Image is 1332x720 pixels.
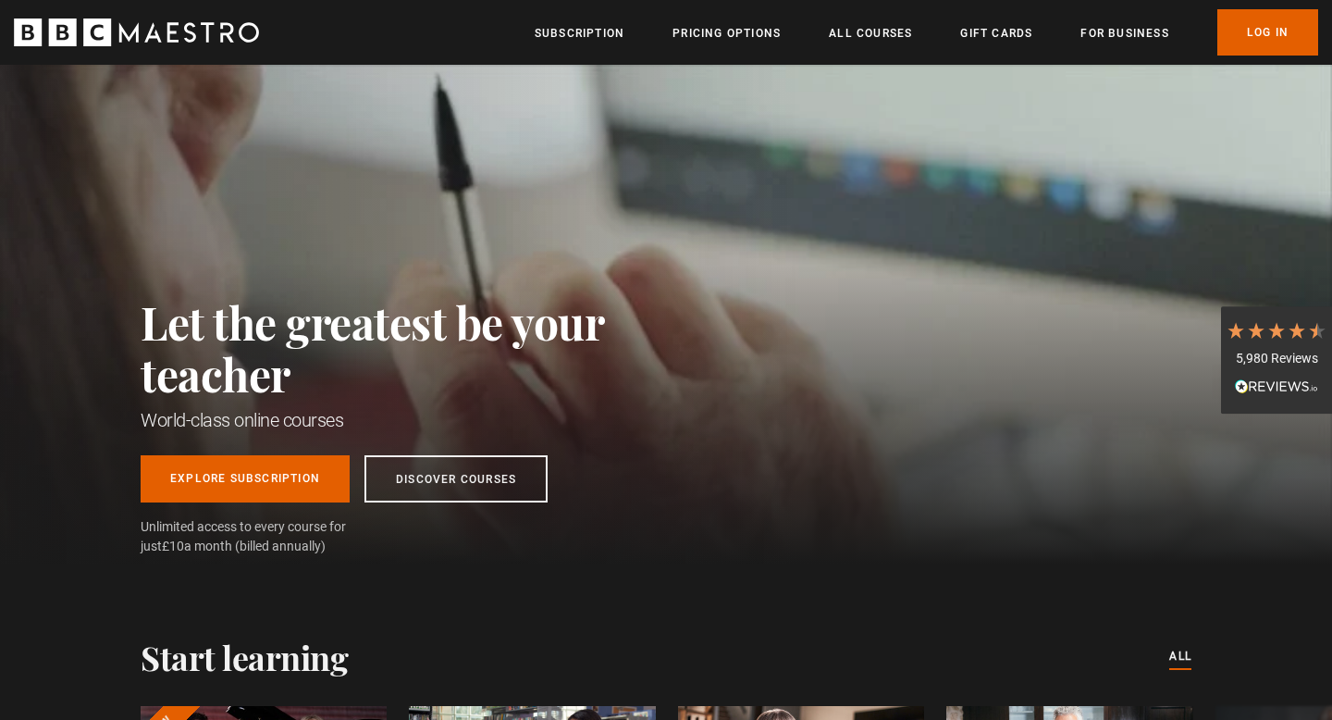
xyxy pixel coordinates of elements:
[141,296,686,400] h2: Let the greatest be your teacher
[141,638,348,677] h2: Start learning
[829,24,912,43] a: All Courses
[535,9,1318,56] nav: Primary
[1217,9,1318,56] a: Log In
[1226,350,1327,368] div: 5,980 Reviews
[535,24,624,43] a: Subscription
[141,407,686,433] h1: World-class online courses
[1235,379,1318,392] img: REVIEWS.io
[14,19,259,46] svg: BBC Maestro
[1080,24,1168,43] a: For business
[162,539,184,553] span: £10
[141,517,390,556] span: Unlimited access to every course for just a month (billed annually)
[1221,306,1332,414] div: 5,980 ReviewsRead All Reviews
[960,24,1032,43] a: Gift Cards
[1226,320,1327,341] div: 4.7 Stars
[672,24,781,43] a: Pricing Options
[141,455,350,503] a: Explore Subscription
[364,455,548,503] a: Discover Courses
[1226,378,1327,400] div: Read All Reviews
